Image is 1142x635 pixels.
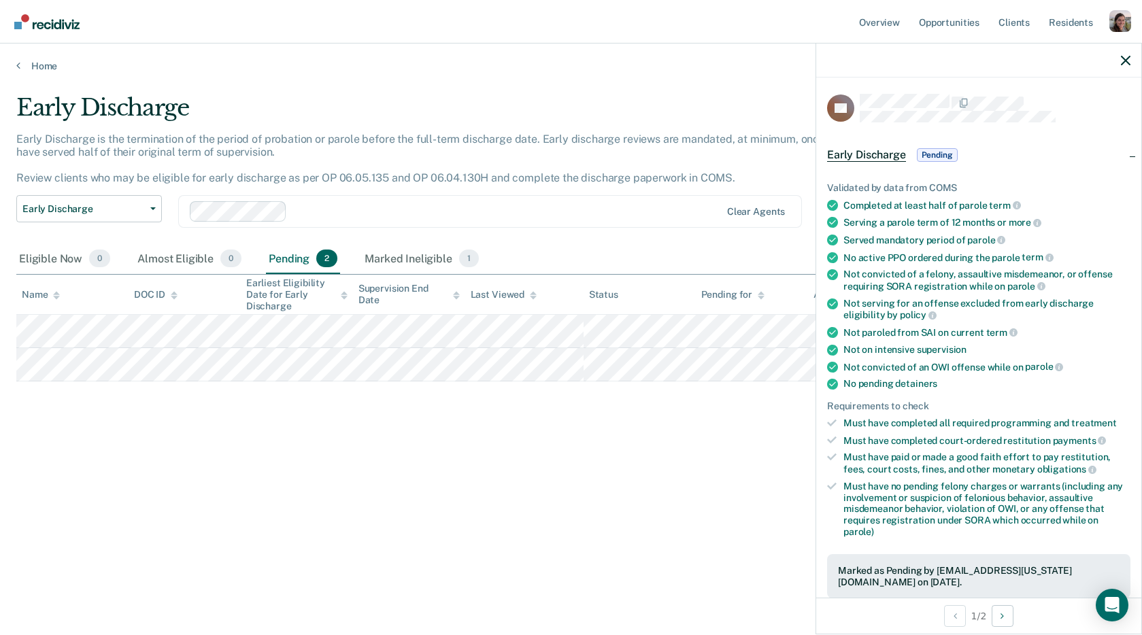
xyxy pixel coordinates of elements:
[816,133,1141,177] div: Early DischargePending
[1096,589,1128,621] div: Open Intercom Messenger
[22,203,145,215] span: Early Discharge
[843,481,1130,538] div: Must have no pending felony charges or warrants (including any involvement or suspicion of feloni...
[986,327,1018,338] span: term
[316,250,337,267] span: 2
[843,434,1130,447] div: Must have completed court-ordered restitution
[358,283,460,306] div: Supervision End Date
[895,378,937,389] span: detainers
[16,133,861,185] p: Early Discharge is the termination of the period of probation or parole before the full-term disc...
[838,565,1120,588] div: Marked as Pending by [EMAIL_ADDRESS][US_STATE][DOMAIN_NAME] on [DATE].
[471,289,537,301] div: Last Viewed
[89,250,110,267] span: 0
[843,269,1130,292] div: Not convicted of a felony, assaultive misdemeanor, or offense requiring SORA registration while on
[813,289,877,301] div: Assigned to
[843,216,1130,228] div: Serving a parole term of 12 months or
[843,417,1130,429] div: Must have completed all required programming and
[1007,281,1045,292] span: parole
[917,148,958,162] span: Pending
[16,244,113,274] div: Eligible Now
[900,309,937,320] span: policy
[827,148,906,162] span: Early Discharge
[135,244,244,274] div: Almost Eligible
[16,94,873,133] div: Early Discharge
[1053,435,1107,446] span: payments
[1009,217,1041,228] span: more
[843,451,1130,475] div: Must have paid or made a good faith effort to pay restitution, fees, court costs, fines, and othe...
[701,289,765,301] div: Pending for
[266,244,340,274] div: Pending
[1071,417,1117,428] span: treatment
[827,400,1130,412] div: Requirements to check
[589,289,618,301] div: Status
[917,344,967,355] span: supervision
[134,289,178,301] div: DOC ID
[843,361,1130,373] div: Not convicted of an OWI offense while on
[14,14,80,29] img: Recidiviz
[989,200,1020,211] span: term
[1037,464,1096,475] span: obligations
[843,526,874,537] span: parole)
[362,244,482,274] div: Marked Ineligible
[843,344,1130,356] div: Not on intensive
[843,298,1130,321] div: Not serving for an offense excluded from early discharge eligibility by
[727,206,785,218] div: Clear agents
[220,250,241,267] span: 0
[1025,361,1063,372] span: parole
[459,250,479,267] span: 1
[1022,252,1053,262] span: term
[816,598,1141,634] div: 1 / 2
[1109,10,1131,32] button: Profile dropdown button
[16,60,1126,72] a: Home
[843,252,1130,264] div: No active PPO ordered during the parole
[992,605,1013,627] button: Next Opportunity
[22,289,60,301] div: Name
[843,378,1130,390] div: No pending
[827,182,1130,194] div: Validated by data from COMS
[843,199,1130,211] div: Completed at least half of parole
[843,326,1130,339] div: Not paroled from SAI on current
[246,277,348,311] div: Earliest Eligibility Date for Early Discharge
[967,235,1005,245] span: parole
[944,605,966,627] button: Previous Opportunity
[843,234,1130,246] div: Served mandatory period of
